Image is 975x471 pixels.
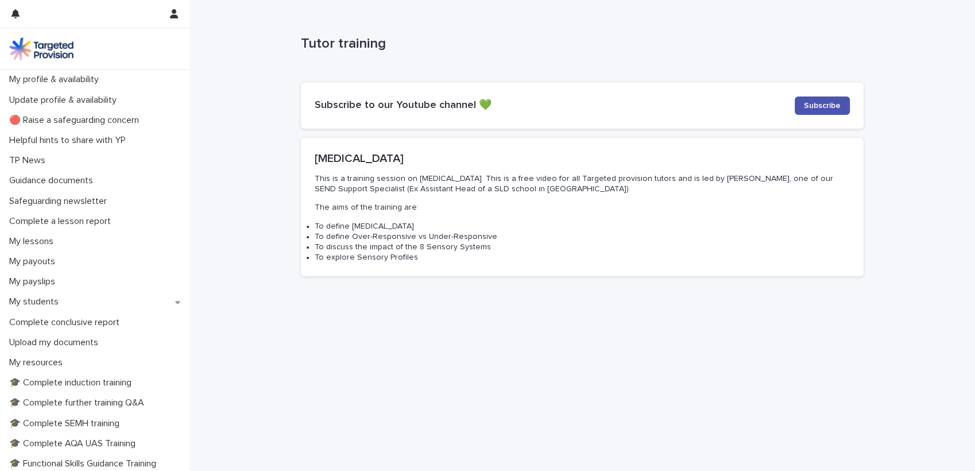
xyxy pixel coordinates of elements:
h2: [MEDICAL_DATA] [315,152,850,165]
p: My resources [5,357,72,368]
span: Subscribe [804,102,841,110]
p: Complete conclusive report [5,317,129,328]
img: M5nRWzHhSzIhMunXDL62 [9,37,73,60]
p: My profile & availability [5,74,108,85]
p: Complete a lesson report [5,216,120,227]
p: 🎓 Complete induction training [5,377,141,388]
p: TP News [5,155,55,166]
p: My payouts [5,256,64,267]
p: Guidance documents [5,175,102,186]
a: Subscribe [795,96,850,115]
p: 🎓 Complete further training Q&A [5,397,153,408]
p: Upload my documents [5,337,107,348]
p: The aims of the training are: [315,202,850,213]
p: Update profile & availability [5,95,126,106]
p: Tutor training [301,36,859,52]
p: 🔴 Raise a safeguarding concern [5,115,148,126]
li: To define Over-Responsive vs Under-Responsive [315,231,850,242]
li: To discuss the impact of the 8 Sensory Systems [315,242,850,252]
h2: Subscribe to our Youtube channel 💚 [315,99,795,112]
p: My students [5,296,68,307]
p: This is a training session on [MEDICAL_DATA]. This is a free video for all Targeted provision tut... [315,173,850,194]
p: 🎓 Complete SEMH training [5,418,129,429]
p: 🎓 Functional Skills Guidance Training [5,458,165,469]
p: My payslips [5,276,64,287]
p: 🎓 Complete AQA UAS Training [5,438,145,449]
li: To define [MEDICAL_DATA] [315,221,850,231]
li: To explore Sensory Profiles [315,252,850,262]
p: Safeguarding newsletter [5,196,116,207]
p: My lessons [5,236,63,247]
p: Helpful hints to share with YP [5,135,135,146]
